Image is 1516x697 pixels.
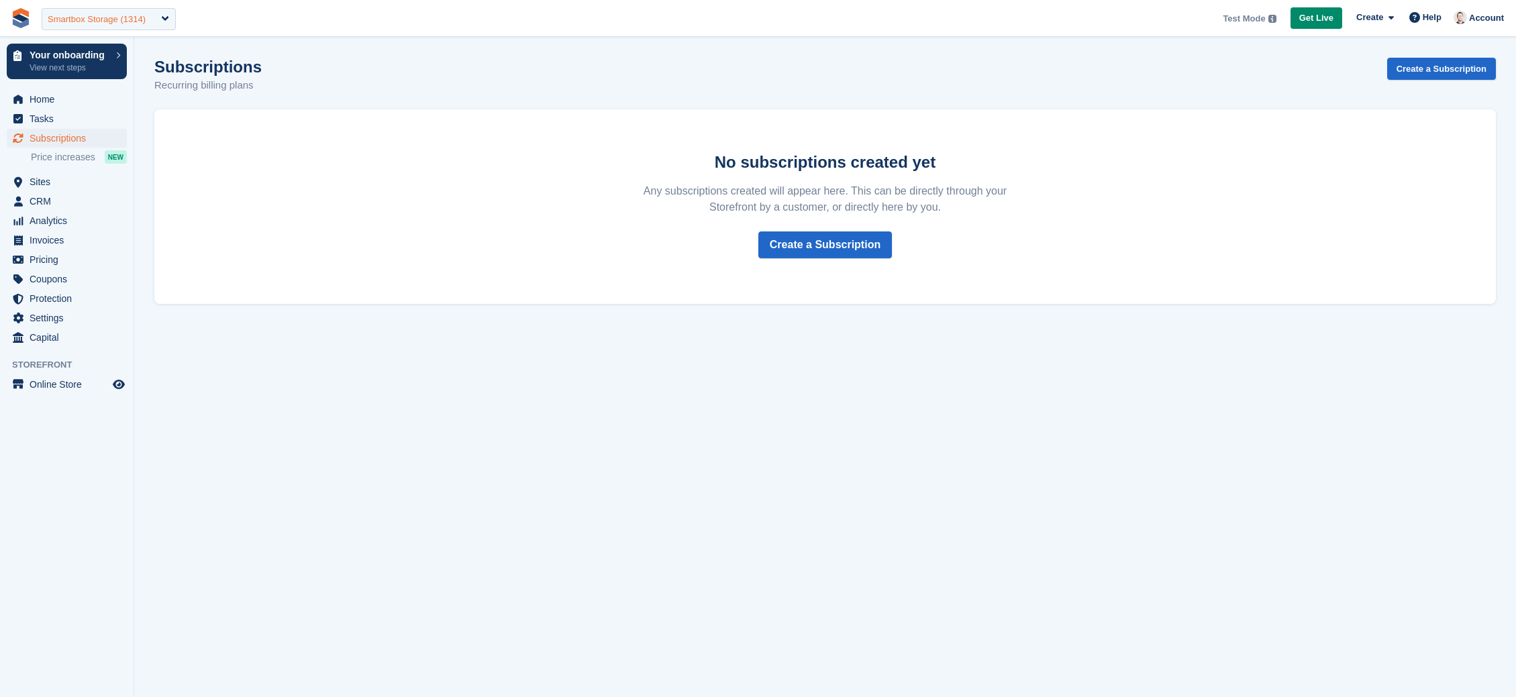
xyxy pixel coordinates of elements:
[1387,58,1496,80] a: Create a Subscription
[7,309,127,327] a: menu
[30,50,109,60] p: Your onboarding
[7,172,127,191] a: menu
[30,211,110,230] span: Analytics
[12,358,134,372] span: Storefront
[7,129,127,148] a: menu
[7,192,127,211] a: menu
[30,270,110,288] span: Coupons
[7,231,127,250] a: menu
[30,129,110,148] span: Subscriptions
[154,78,262,93] p: Recurring billing plans
[758,231,892,258] a: Create a Subscription
[30,192,110,211] span: CRM
[7,90,127,109] a: menu
[7,109,127,128] a: menu
[1454,11,1467,24] img: Jeff Knox
[7,211,127,230] a: menu
[1268,15,1276,23] img: icon-info-grey-7440780725fd019a000dd9b08b2336e03edf1995a4989e88bcd33f0948082b44.svg
[30,375,110,394] span: Online Store
[1469,11,1504,25] span: Account
[11,8,31,28] img: stora-icon-8386f47178a22dfd0bd8f6a31ec36ba5ce8667c1dd55bd0f319d3a0aa187defe.svg
[7,375,127,394] a: menu
[1356,11,1383,24] span: Create
[30,172,110,191] span: Sites
[7,289,127,308] a: menu
[7,44,127,79] a: Your onboarding View next steps
[7,328,127,347] a: menu
[48,13,146,26] div: Smartbox Storage (1314)
[30,328,110,347] span: Capital
[1299,11,1333,25] span: Get Live
[1291,7,1342,30] a: Get Live
[629,183,1021,215] p: Any subscriptions created will appear here. This can be directly through your Storefront by a cus...
[30,289,110,308] span: Protection
[1423,11,1442,24] span: Help
[30,109,110,128] span: Tasks
[7,270,127,288] a: menu
[30,309,110,327] span: Settings
[30,231,110,250] span: Invoices
[30,62,109,74] p: View next steps
[31,150,127,164] a: Price increases NEW
[105,150,127,164] div: NEW
[1223,12,1265,25] span: Test Mode
[715,153,936,171] strong: No subscriptions created yet
[154,58,262,76] h1: Subscriptions
[111,376,127,392] a: Preview store
[7,250,127,269] a: menu
[30,90,110,109] span: Home
[30,250,110,269] span: Pricing
[31,151,95,164] span: Price increases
